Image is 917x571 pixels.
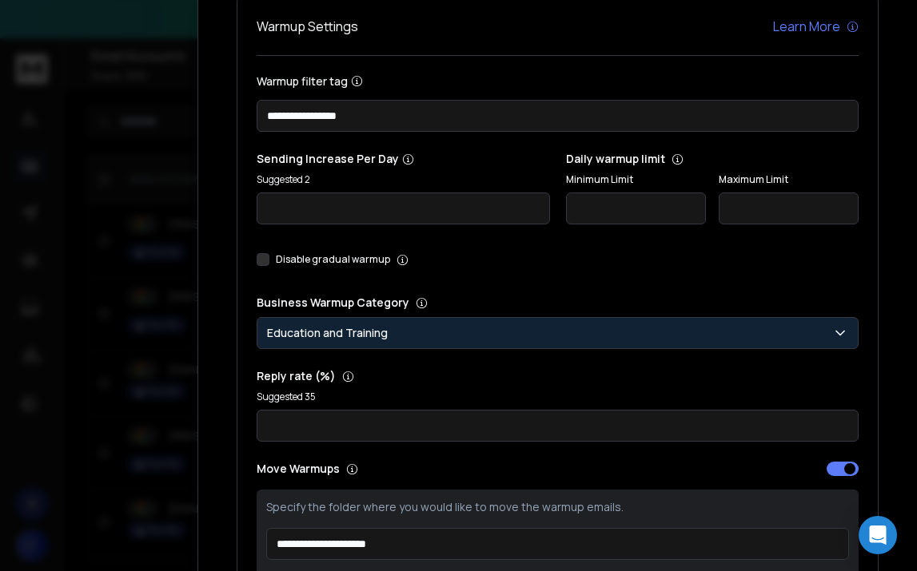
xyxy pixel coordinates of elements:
[257,391,859,403] p: Suggested 35
[719,173,859,186] label: Maximum Limit
[257,368,859,384] p: Reply rate (%)
[257,17,358,36] h1: Warmup Settings
[257,295,859,311] p: Business Warmup Category
[257,173,550,186] p: Suggested 2
[267,325,394,341] p: Education and Training
[276,253,390,266] label: Disable gradual warmup
[257,75,859,87] label: Warmup filter tag
[257,151,550,167] p: Sending Increase Per Day
[566,173,706,186] label: Minimum Limit
[773,17,859,36] a: Learn More
[266,499,849,515] p: Specify the folder where you would like to move the warmup emails.
[859,516,897,554] div: Open Intercom Messenger
[566,151,859,167] p: Daily warmup limit
[257,461,553,477] p: Move Warmups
